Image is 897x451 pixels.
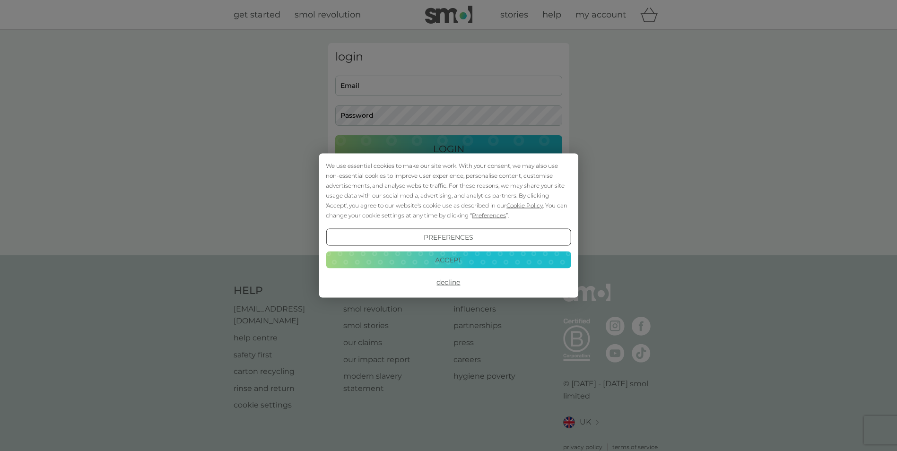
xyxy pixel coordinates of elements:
[326,161,571,220] div: We use essential cookies to make our site work. With your consent, we may also use non-essential ...
[472,212,506,219] span: Preferences
[326,274,571,291] button: Decline
[506,202,543,209] span: Cookie Policy
[326,229,571,246] button: Preferences
[319,154,578,298] div: Cookie Consent Prompt
[326,251,571,268] button: Accept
